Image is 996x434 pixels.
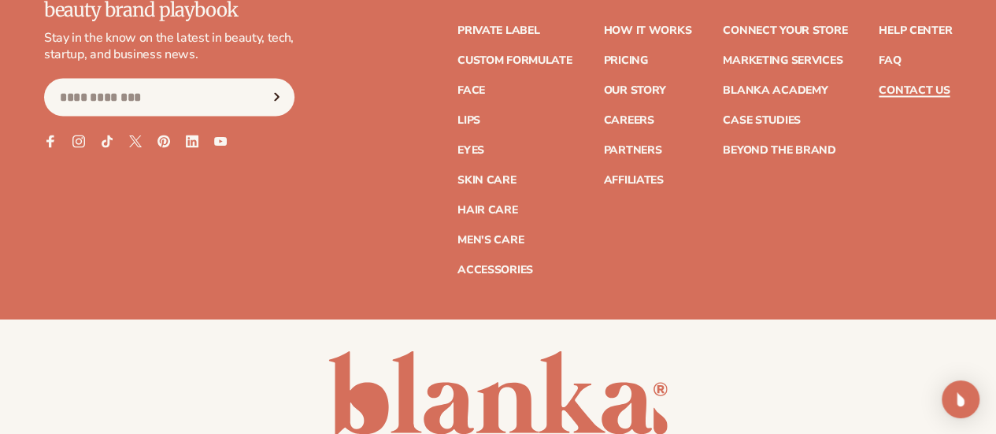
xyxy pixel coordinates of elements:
a: Blanka Academy [723,85,828,96]
a: Skin Care [457,175,516,186]
div: Open Intercom Messenger [942,380,979,418]
a: Marketing services [723,55,842,66]
p: Stay in the know on the latest in beauty, tech, startup, and business news. [44,30,294,63]
a: Men's Care [457,235,524,246]
a: Custom formulate [457,55,572,66]
a: Eyes [457,145,484,156]
a: Careers [603,115,654,126]
a: Private label [457,25,539,36]
a: Our Story [603,85,665,96]
a: Accessories [457,265,533,276]
a: Hair Care [457,205,517,216]
a: Help Center [879,25,952,36]
button: Subscribe [259,79,294,117]
a: Lips [457,115,480,126]
a: Beyond the brand [723,145,836,156]
a: Case Studies [723,115,801,126]
a: Pricing [603,55,647,66]
a: Contact Us [879,85,950,96]
a: Face [457,85,485,96]
a: FAQ [879,55,901,66]
a: Partners [603,145,661,156]
a: Connect your store [723,25,847,36]
a: How It Works [603,25,691,36]
a: Affiliates [603,175,663,186]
